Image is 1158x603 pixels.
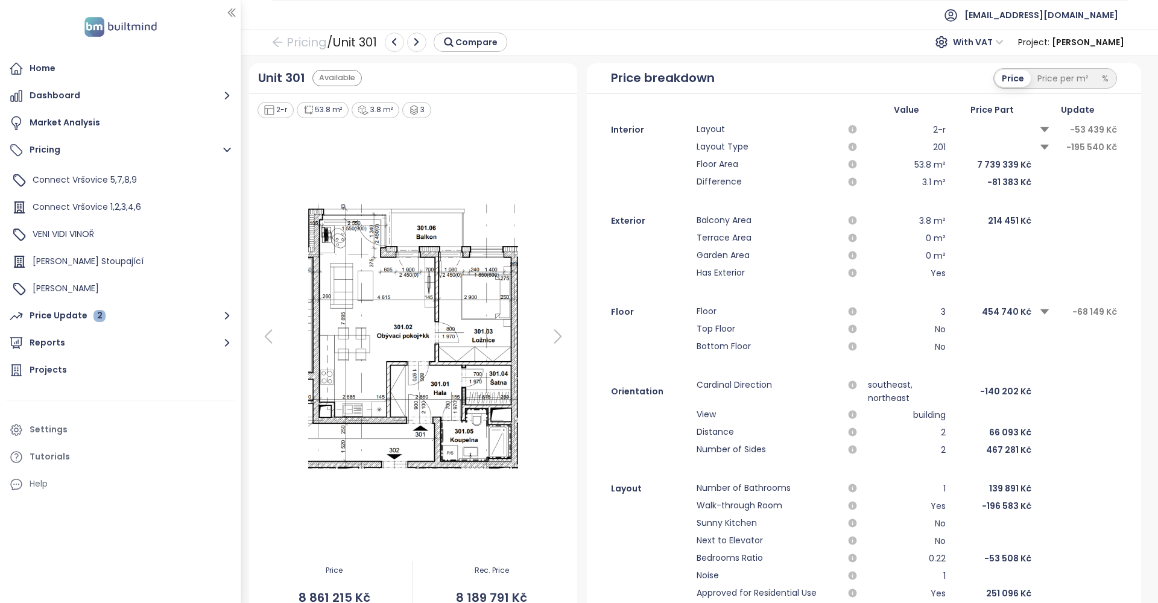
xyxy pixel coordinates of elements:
span: Cardinal Direction [697,378,838,405]
div: 0 m² [868,248,946,263]
b: [PERSON_NAME] [1052,36,1124,48]
span: View [697,408,838,422]
span: [PERSON_NAME] [33,282,99,294]
button: Pricing [6,138,235,162]
button: Reports [6,331,235,355]
div: [PERSON_NAME] [9,277,232,301]
div: 3 [868,305,946,319]
div: 3.1 m² [868,175,946,189]
div: 53.8 m² [868,157,946,172]
div: 3.8 m² [868,213,946,228]
div: 467 281 Kč [953,443,1031,457]
div: 3.8 m² [352,102,399,118]
a: arrow-left Pricing [271,31,327,53]
div: 2-r [258,102,294,118]
span: [EMAIL_ADDRESS][DOMAIN_NAME] [964,1,1118,30]
span: [PERSON_NAME] Stoupající [33,255,144,267]
span: Next to Elevator [697,534,838,548]
span: Balcony Area [697,213,838,228]
div: Help [6,472,235,496]
div: [PERSON_NAME] Stoupající [9,250,232,274]
span: Distance [697,425,838,440]
span: caret-down [1039,124,1051,136]
span: Price breakdown [611,69,715,87]
div: Price Update [30,308,106,323]
span: Connect Vršovice 1,2,3,4,6 [33,201,141,213]
span: Number of Bathrooms [697,481,838,496]
div: No [868,322,946,336]
div: Yes [868,499,946,513]
div: Projects [30,362,67,377]
div: 53.8 m² [297,102,349,118]
div: 3 [402,102,432,118]
div: 214 451 Kč [953,213,1031,228]
span: -68 149 Kč [1072,305,1117,318]
div: 1 [868,569,946,583]
a: Projects [6,358,235,382]
span: Sunny Kitchen [697,516,838,531]
div: 454 740 Kč [953,305,1031,319]
div: No [868,534,946,548]
span: Noise [697,569,838,583]
div: Yes [868,586,946,601]
a: Unit 301 [258,69,305,87]
div: / Unit 301 [271,31,507,53]
div: 0 m² [868,231,946,245]
div: -53 508 Kč [953,551,1031,566]
div: Home [30,61,55,76]
div: 139 891 Kč [953,481,1031,496]
div: Help [30,476,48,491]
span: Walk-through Room [697,499,838,513]
span: arrow-left [271,36,283,48]
div: 2 [868,425,946,440]
span: Difference [697,175,838,189]
div: VENI VIDI VINOŘ [9,223,232,247]
span: caret-down [1039,306,1051,318]
span: Floor Area [697,157,838,172]
div: Floor [611,305,689,319]
span: Approved for Residential Use [697,586,838,601]
span: Layout [697,122,838,137]
span: Rec. Price [413,565,570,576]
div: Exterior [611,213,689,228]
div: Tutorials [30,449,70,464]
span: Price [256,565,413,576]
div: Available [312,70,362,86]
div: 2 [868,443,946,457]
span: With VAT [953,33,1004,51]
span: Has Exterior [697,266,838,280]
div: 201 [868,140,946,154]
div: Project : [1018,31,1124,53]
div: Connect Vršovice 1,2,3,4,6 [9,195,232,219]
span: Terrace Area [697,231,838,245]
span: -53 439 Kč [1070,123,1117,136]
div: Value [868,103,946,116]
div: 251 096 Kč [953,586,1031,601]
div: Orientation [611,378,689,405]
span: -195 540 Kč [1066,140,1117,154]
button: Compare [434,33,507,52]
span: Layout Type [697,140,838,154]
span: Bottom Floor [697,339,838,354]
div: No [868,339,946,354]
span: VENI VIDI VINOŘ [33,228,94,240]
div: Price per m² [1031,70,1095,87]
div: Connect Vršovice 5,7,8,9 [9,168,232,192]
div: % [1095,70,1115,87]
div: Update [1039,103,1116,116]
div: -140 202 Kč [953,378,1031,405]
img: Floor plan [295,201,531,472]
div: Market Analysis [30,115,100,130]
div: Price [995,70,1031,87]
div: southeast, northeast [868,378,946,405]
a: Market Analysis [6,111,235,135]
div: -196 583 Kč [953,499,1031,513]
div: 1 [868,481,946,496]
div: 7 739 339 Kč [953,157,1031,172]
span: Floor [697,305,838,319]
a: Home [6,57,235,81]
